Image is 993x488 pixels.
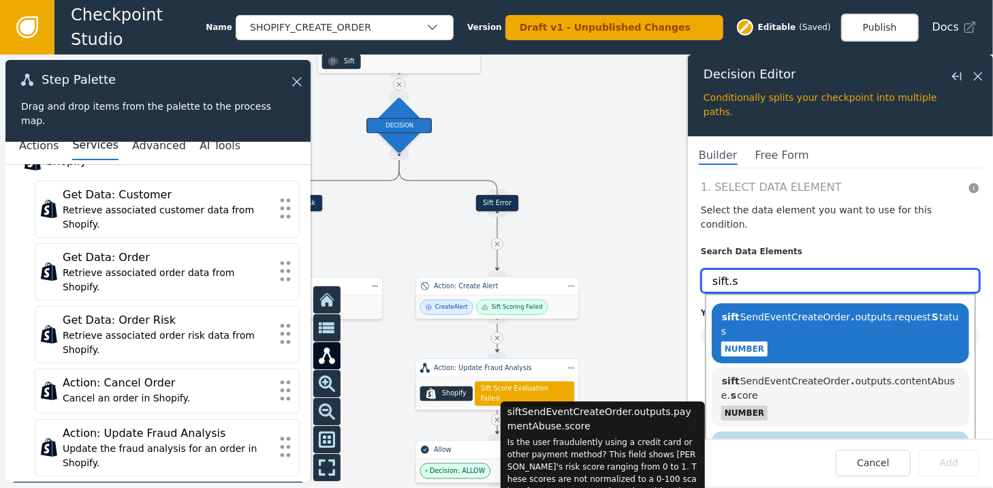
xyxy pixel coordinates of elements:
[492,303,543,311] div: Sift Scoring Failed
[730,390,737,401] span: s
[799,21,830,33] div: ( Saved )
[63,391,272,406] div: Cancel an order in Shopify.
[63,266,272,294] div: Retrieve associated order data from Shopify.
[704,91,977,119] div: Conditionally splits your checkpoint into multiple paths.
[755,147,809,164] span: Free Form
[236,15,454,40] button: SHOPIFY_CREATE_ORDER
[63,329,272,357] div: Retrieve associated order risk data from Shopify.
[507,405,698,433] div: siftSendEventCreateOrder.outputs.paymentAbuse.score
[430,466,485,476] span: Decision: ALLOW
[721,406,768,421] span: NUMBER
[520,20,695,35] div: Draft v1 - Unpublished Changes
[851,311,855,322] span: .
[701,307,980,324] label: You selected:
[505,15,723,40] button: Draft v1 - Unpublished Changes
[63,312,272,329] div: Get Data: Order Risk
[467,21,502,33] span: Version
[344,57,355,66] div: Sift
[63,442,272,470] div: Update the fraud analysis for an order in Shopify.
[435,303,468,311] div: Create Alert
[932,19,977,35] a: Docs
[699,147,738,165] span: Builder
[206,21,232,33] span: Name
[63,375,272,391] div: Action: Cancel Order
[442,388,467,398] div: Shopify
[434,363,561,373] div: Action: Update Fraud Analysis
[836,450,910,476] button: Cancel
[200,132,240,160] button: AI Tools
[758,21,796,33] span: Editable
[21,100,295,128] div: Drag and drop items from the palette to the process map.
[851,376,855,386] span: .
[132,132,186,160] button: Advanced
[932,19,959,35] span: Docs
[434,445,561,455] div: Allow
[721,376,955,401] span: SendEventCreateOrder outputs.contentAbuse. core
[481,384,569,403] span: Sift Score Evaluation Failed
[721,311,740,322] span: sift
[931,311,939,322] span: S
[366,118,432,133] div: DECISION
[701,269,980,293] input: Search paths or “character strings” for
[721,376,740,386] span: sift
[841,14,919,42] button: Publish
[701,179,961,196] span: 1. Select Data Element
[701,203,980,232] h3: Select the data element you want to use for this condition.
[71,3,206,52] span: Checkpoint Studio
[63,187,272,203] div: Get Data: Customer
[704,68,796,80] span: Decision Editor
[250,20,426,35] div: SHOPIFY_CREATE_ORDER
[63,249,272,266] div: Get Data: Order
[280,195,322,211] div: Low Risk
[238,281,364,291] div: Allow
[42,74,116,86] span: Step Palette
[63,203,272,232] div: Retrieve associated customer data from Shopify.
[721,311,959,337] span: SendEventCreateOrder outputs.request tatus
[19,132,59,160] button: Actions
[72,132,118,160] button: Services
[476,195,519,211] div: Sift Error
[63,425,272,442] div: Action: Update Fraud Analysis
[701,245,980,263] label: Search Data Elements
[721,341,768,356] span: NUMBER
[434,281,561,291] div: Action: Create Alert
